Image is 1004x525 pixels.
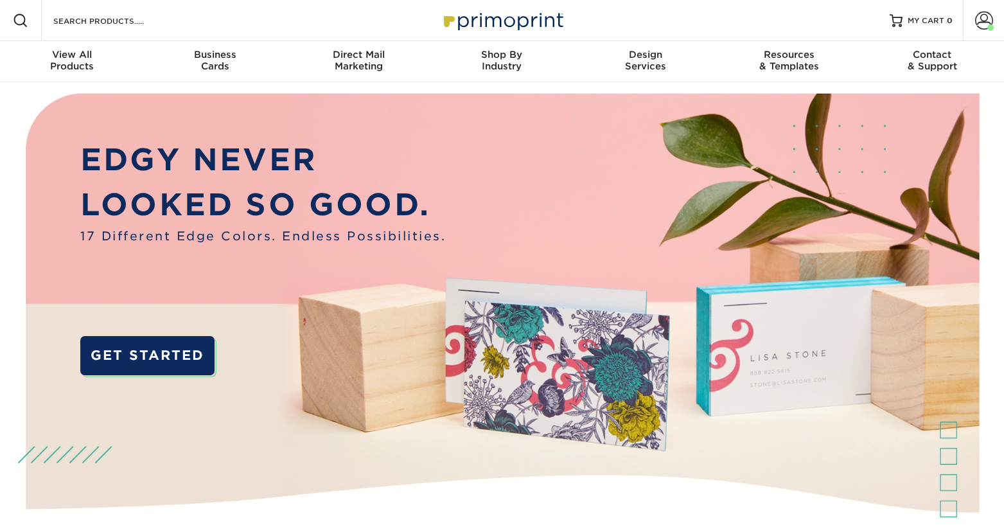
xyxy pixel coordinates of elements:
span: 17 Different Edge Colors. Endless Possibilities. [80,227,446,245]
div: Industry [430,49,574,72]
p: EDGY NEVER [80,137,446,182]
iframe: Google Customer Reviews [3,486,109,521]
p: LOOKED SO GOOD. [80,182,446,227]
span: Design [574,49,717,60]
span: Resources [717,49,860,60]
img: Primoprint [438,6,567,34]
span: Direct Mail [287,49,430,60]
span: Shop By [430,49,574,60]
a: DesignServices [574,41,717,82]
span: Contact [861,49,1004,60]
input: SEARCH PRODUCTS..... [52,13,177,28]
span: Business [143,49,286,60]
div: Marketing [287,49,430,72]
div: Cards [143,49,286,72]
a: Resources& Templates [717,41,860,82]
div: & Templates [717,49,860,72]
span: 0 [947,16,953,25]
a: GET STARTED [80,336,215,376]
a: Contact& Support [861,41,1004,82]
div: Services [574,49,717,72]
div: & Support [861,49,1004,72]
a: BusinessCards [143,41,286,82]
span: MY CART [908,15,944,26]
a: Direct MailMarketing [287,41,430,82]
a: Shop ByIndustry [430,41,574,82]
